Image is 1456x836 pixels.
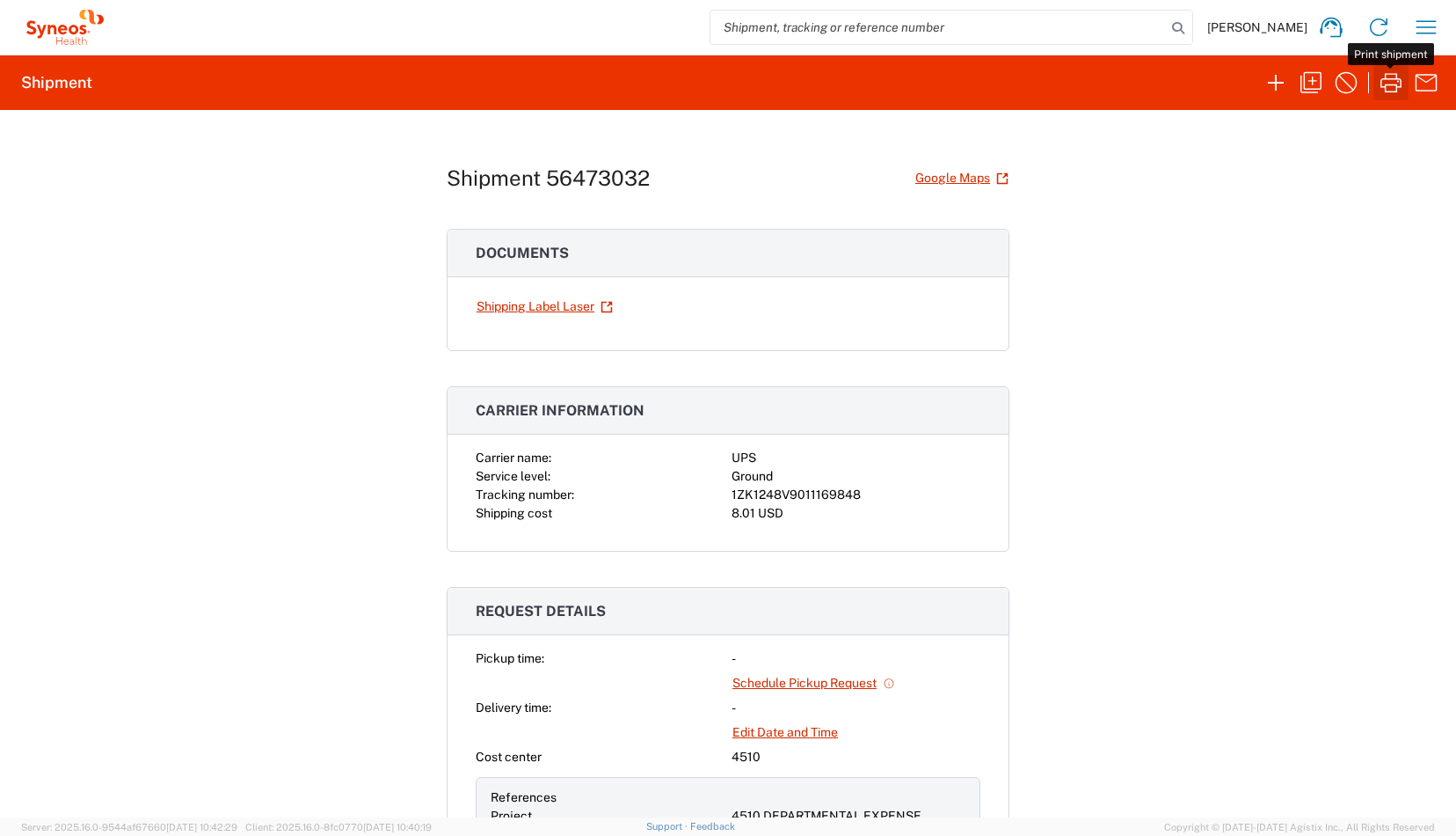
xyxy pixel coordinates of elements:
span: [PERSON_NAME] [1207,19,1307,35]
span: Copyright © [DATE]-[DATE] Agistix Inc., All Rights Reserved [1164,819,1435,835]
input: Shipment, tracking or reference number [710,11,1166,44]
span: Carrier information [476,402,644,419]
span: Server: 2025.16.0-9544af67660 [21,822,237,832]
div: - [732,649,980,668]
a: Schedule Pickup Request [732,668,896,699]
span: [DATE] 10:40:19 [363,822,432,832]
a: Support [646,821,690,832]
h1: Shipment 56473032 [447,165,650,191]
div: Ground [732,467,980,486]
div: UPS [732,449,980,467]
a: Feedback [690,821,735,832]
div: 4510 DEPARTMENTAL EXPENSE [732,807,965,825]
span: References [491,790,557,804]
span: Cost center [476,750,542,764]
div: 4510 [732,748,980,766]
span: Pickup time: [476,651,544,665]
span: Request details [476,603,606,620]
span: Tracking number: [476,488,574,502]
span: Delivery time: [476,700,551,715]
div: 1ZK1248V9011169848 [732,486,980,504]
span: Carrier name: [476,451,551,465]
span: Shipping cost [476,506,552,520]
span: Documents [476,245,569,261]
div: 8.01 USD [732,504,980,523]
a: Edit Date and Time [732,717,839,748]
h2: Shipment [21,72,92,93]
a: Shipping Label Laser [476,291,614,322]
span: [DATE] 10:42:29 [166,822,237,832]
span: Service level: [476,469,550,483]
div: Project [491,807,724,825]
div: - [732,699,980,717]
a: Google Maps [914,163,1009,194]
span: Client: 2025.16.0-8fc0770 [245,822,432,832]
